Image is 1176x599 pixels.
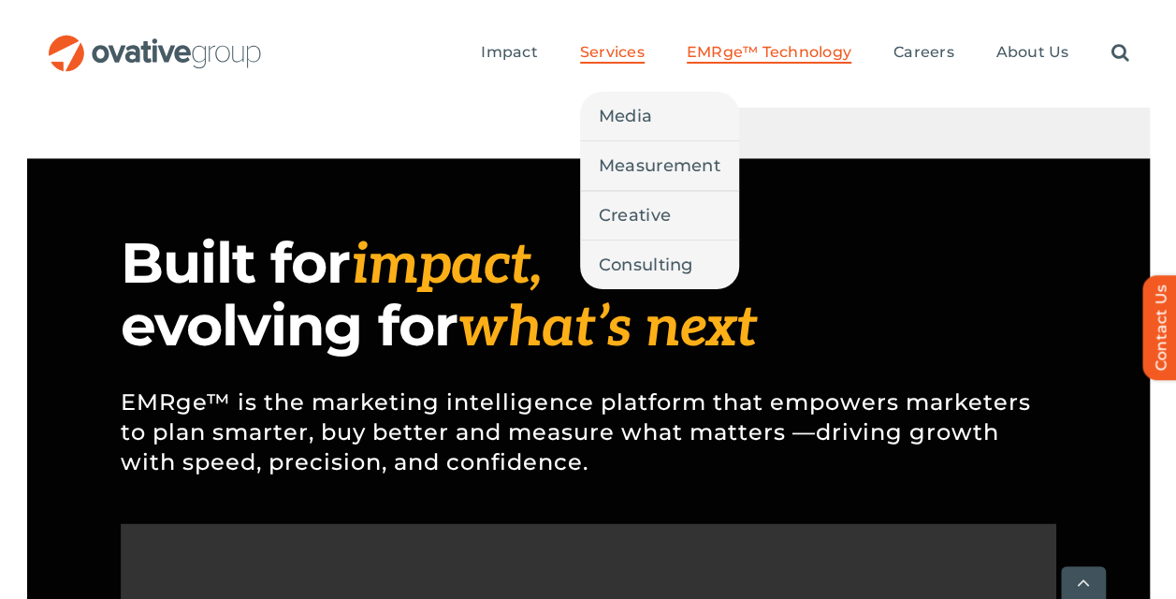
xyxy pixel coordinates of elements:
[580,92,739,140] a: Media
[1111,43,1128,64] a: Search
[893,43,954,64] a: Careers
[995,43,1068,62] span: About Us
[350,232,542,299] span: impact,
[481,23,1128,83] nav: Menu
[47,33,263,51] a: OG_Full_horizontal_RGB
[893,43,954,62] span: Careers
[121,358,1056,504] p: EMRge™ is the marketing intelligence platform that empowers marketers to plan smarter, buy better...
[995,43,1068,64] a: About Us
[481,43,537,62] span: Impact
[599,202,671,228] span: Creative
[687,43,851,64] a: EMRge™ Technology
[599,103,652,129] span: Media
[121,233,1056,358] h1: Built for evolving for
[580,43,645,64] a: Services
[599,153,720,179] span: Measurement
[687,43,851,62] span: EMRge™ Technology
[580,141,739,190] a: Measurement
[457,295,757,362] span: what’s next
[599,252,693,278] span: Consulting
[580,241,739,289] a: Consulting
[580,191,739,240] a: Creative
[481,43,537,64] a: Impact
[580,43,645,62] span: Services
